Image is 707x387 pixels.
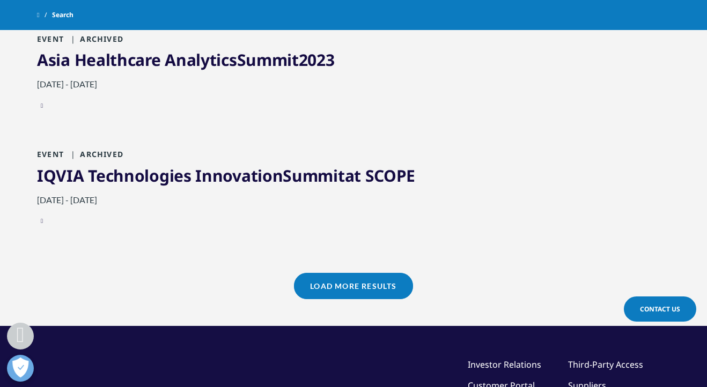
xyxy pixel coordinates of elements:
a: IQVIA Technologies InnovationSummitat SCOPE [37,165,415,187]
span: Archived [67,34,123,44]
span: Contact Us [640,304,680,314]
a: Load More Results [294,273,413,299]
a: Investor Relations [468,359,541,370]
a: Asia Healthcare AnalyticsSummit2023 [37,49,335,71]
div: [DATE] - [DATE] [37,192,670,213]
span: Summit [237,49,299,71]
span: Event [37,149,64,159]
div: [DATE] - [DATE] [37,76,670,98]
span: Summit [283,165,344,187]
a: Contact Us [624,296,696,322]
button: Open Preferences [7,355,34,382]
a: Third-Party Access [568,359,643,370]
span: Search [52,5,73,25]
span: Event [37,34,64,44]
span: Archived [67,149,123,159]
